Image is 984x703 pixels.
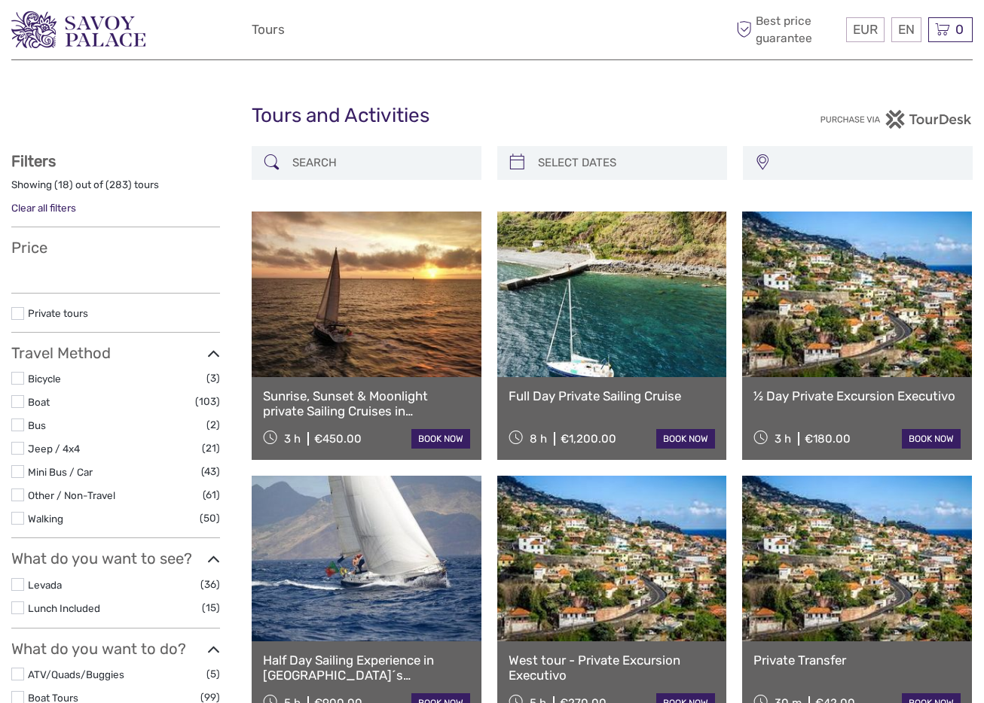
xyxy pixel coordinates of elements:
[28,489,115,501] a: Other / Non-Travel
[58,178,69,192] label: 18
[201,463,220,480] span: (43)
[732,13,842,46] span: Best price guarantee
[200,576,220,593] span: (36)
[11,549,220,568] h3: What do you want to see?
[820,110,973,129] img: PurchaseViaTourDesk.png
[28,466,93,478] a: Mini Bus / Car
[202,440,220,457] span: (21)
[28,668,124,680] a: ATV/Quads/Buggies
[902,429,961,449] a: book now
[11,11,145,48] img: 3279-876b4492-ee62-4c61-8ef8-acb0a8f63b96_logo_small.png
[284,432,301,446] span: 3 h
[263,388,470,419] a: Sunrise, Sunset & Moonlight private Sailing Cruises in [GEOGRAPHIC_DATA]
[203,486,220,504] span: (61)
[953,22,966,37] span: 0
[314,432,362,446] div: €450.00
[109,178,128,192] label: 283
[509,388,716,403] a: Full Day Private Sailing Cruise
[206,665,220,683] span: (5)
[206,416,220,434] span: (2)
[28,307,88,319] a: Private tours
[509,653,716,683] a: West tour - Private Excursion Executivo
[28,419,46,431] a: Bus
[411,429,470,449] a: book now
[28,579,62,591] a: Levada
[11,152,56,170] strong: Filters
[195,393,220,410] span: (103)
[753,388,961,403] a: ½ Day Private Excursion Executivo
[775,432,791,446] span: 3 h
[252,19,285,41] a: Tours
[11,344,220,362] h3: Travel Method
[891,17,921,42] div: EN
[28,373,61,385] a: Bicycle
[286,150,474,176] input: SEARCH
[561,432,616,446] div: €1,200.00
[252,104,732,128] h1: Tours and Activities
[11,239,220,257] h3: Price
[11,640,220,658] h3: What do you want to do?
[28,513,63,525] a: Walking
[805,432,851,446] div: €180.00
[853,22,878,37] span: EUR
[28,602,100,614] a: Lunch Included
[263,653,470,683] a: Half Day Sailing Experience in [GEOGRAPHIC_DATA]´s [GEOGRAPHIC_DATA]
[11,202,76,214] a: Clear all filters
[28,396,50,408] a: Boat
[530,432,547,446] span: 8 h
[28,443,80,455] a: Jeep / 4x4
[532,150,720,176] input: SELECT DATES
[656,429,715,449] a: book now
[202,599,220,616] span: (15)
[206,370,220,387] span: (3)
[200,510,220,527] span: (50)
[753,653,961,668] a: Private Transfer
[11,178,220,201] div: Showing ( ) out of ( ) tours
